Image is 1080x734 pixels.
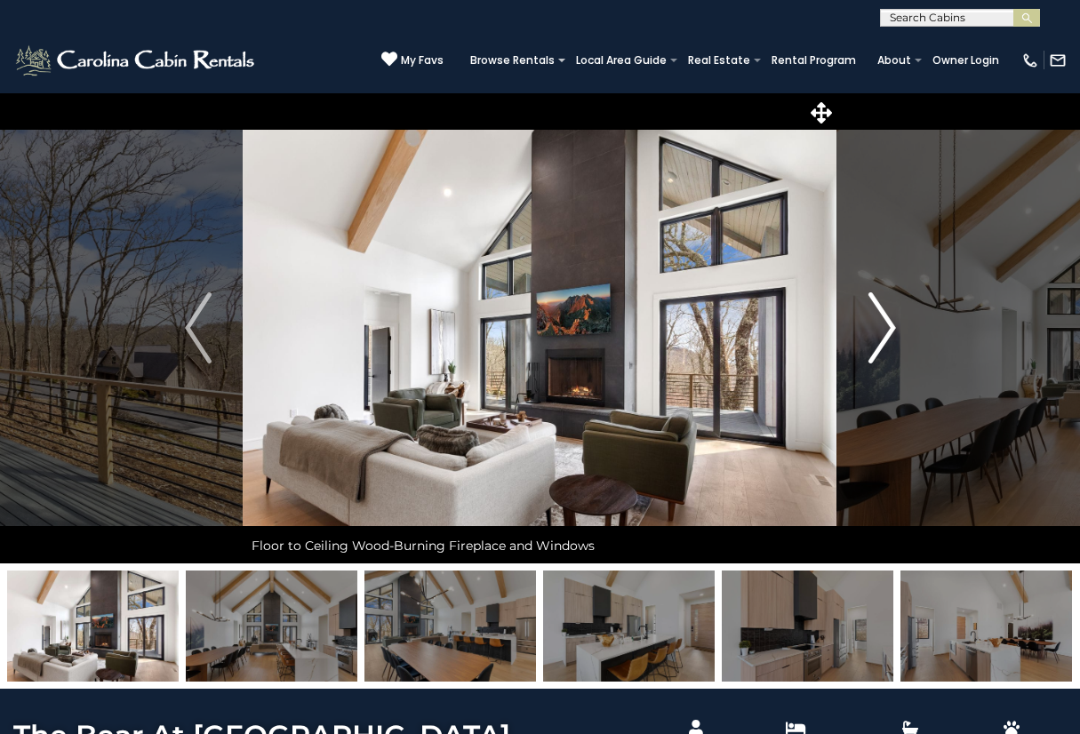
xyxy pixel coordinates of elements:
img: 166099338 [900,570,1072,682]
img: mail-regular-white.png [1049,52,1067,69]
span: My Favs [401,52,444,68]
img: 166099331 [7,570,179,682]
img: 166099335 [364,570,536,682]
img: 166099336 [186,570,357,682]
a: Local Area Guide [567,48,676,73]
img: 166099337 [543,570,715,682]
a: Owner Login [924,48,1008,73]
img: arrow [185,292,212,363]
button: Next [837,92,927,563]
a: Browse Rentals [461,48,564,73]
img: phone-regular-white.png [1021,52,1039,69]
a: My Favs [381,51,444,69]
img: White-1-2.png [13,43,260,78]
img: arrow [868,292,895,363]
a: Real Estate [679,48,759,73]
button: Previous [153,92,243,563]
img: 166099339 [722,570,893,682]
a: Rental Program [763,48,865,73]
div: Floor to Ceiling Wood-Burning Fireplace and Windows [243,528,836,563]
a: About [868,48,920,73]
